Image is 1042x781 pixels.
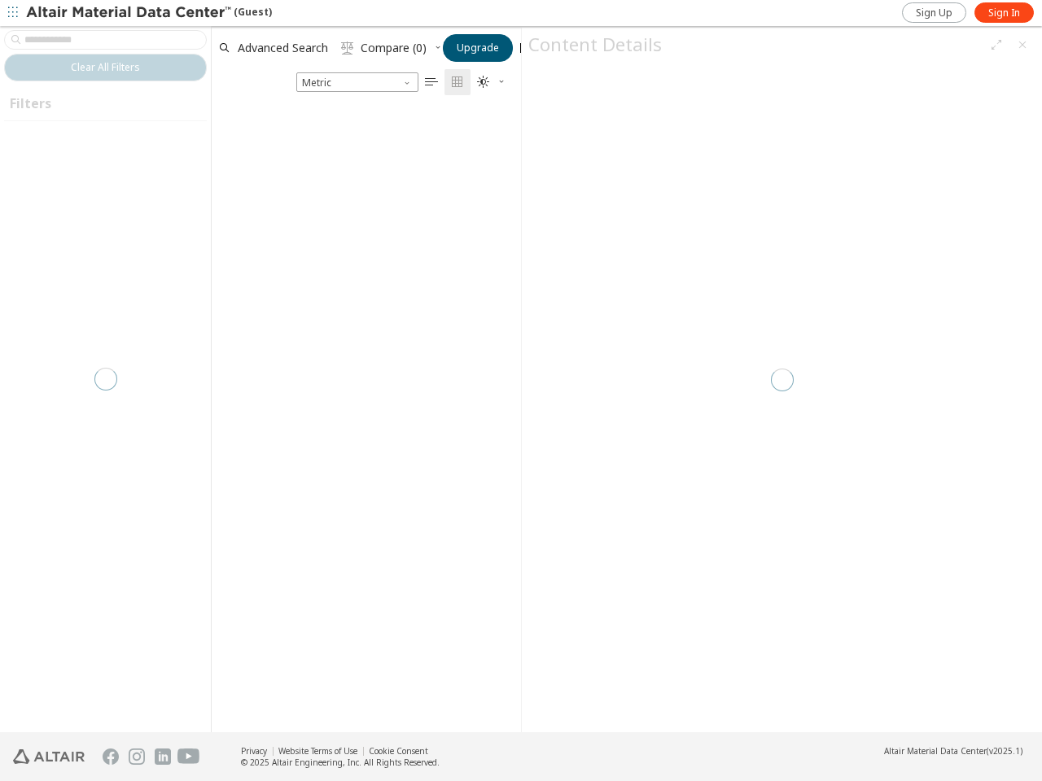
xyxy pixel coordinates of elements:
[26,5,272,21] div: (Guest)
[444,69,471,95] button: Tile View
[884,745,987,757] span: Altair Material Data Center
[471,69,513,95] button: Theme
[238,42,328,54] span: Advanced Search
[369,745,428,757] a: Cookie Consent
[443,34,513,62] button: Upgrade
[988,7,1020,20] span: Sign In
[457,41,499,55] span: Upgrade
[278,745,357,757] a: Website Terms of Use
[341,41,354,55] i: 
[418,69,444,95] button: Table View
[974,2,1034,23] a: Sign In
[241,745,267,757] a: Privacy
[884,745,1022,757] div: (v2025.1)
[13,749,85,764] img: Altair Engineering
[477,76,490,89] i: 
[916,7,952,20] span: Sign Up
[241,757,440,768] div: © 2025 Altair Engineering, Inc. All Rights Reserved.
[296,72,418,92] div: Unit System
[361,42,427,54] span: Compare (0)
[902,2,966,23] a: Sign Up
[425,76,438,89] i: 
[296,72,418,92] span: Metric
[451,76,464,89] i: 
[26,5,234,21] img: Altair Material Data Center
